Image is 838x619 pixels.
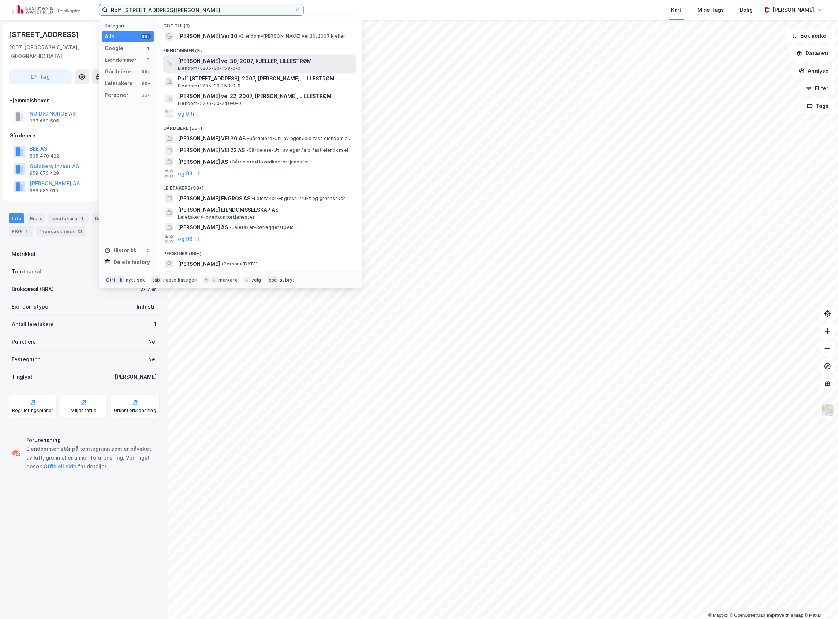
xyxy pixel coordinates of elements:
div: 99+ [141,69,151,75]
div: 1 247 ㎡ [136,285,157,294]
div: nytt søk [126,277,145,283]
div: Leietakere [48,213,89,223]
div: Leietakere [105,79,133,88]
div: Kart [671,5,682,14]
div: 99+ [141,34,151,39]
div: 1 [154,320,157,329]
div: 99+ [141,92,151,98]
div: Kategori [105,23,154,29]
div: markere [219,277,238,283]
div: [STREET_ADDRESS] [9,29,81,40]
div: Tinglyst [12,373,33,381]
span: • [239,33,241,39]
div: Reguleringsplaner [12,408,53,414]
button: Bokmerker [786,29,835,43]
div: Historikk [105,246,136,255]
div: neste kategori [163,277,198,283]
div: Kontrollprogram for chat [801,584,838,619]
span: • [221,261,224,267]
span: Rolf [STREET_ADDRESS], 2007, [PERSON_NAME], LILLESTRØM [178,74,353,83]
div: 13 [76,228,83,235]
div: Delete history [113,258,150,267]
div: Alle [105,32,115,41]
div: Google [105,44,123,53]
span: [PERSON_NAME] vei 30, 2007, KJELLER, LILLESTRØM [178,57,353,65]
div: Nei [148,337,157,346]
div: Festegrunn [12,355,40,364]
div: Forurensning [26,436,157,445]
div: Punktleie [12,337,36,346]
span: Eiendom • [PERSON_NAME] Vei 30, 2007 Kjeller [239,33,345,39]
span: [PERSON_NAME] ENGROS AS [178,194,250,203]
span: [PERSON_NAME] Vei 30 [178,32,237,41]
iframe: Chat Widget [801,584,838,619]
button: Filter [800,81,835,96]
div: Bolig [740,5,753,14]
button: Tags [801,99,835,113]
div: 989 083 910 [30,188,58,194]
div: Leietakere (99+) [157,180,362,193]
div: 1 [23,228,30,235]
span: Leietaker • Rørleggerarbeid [229,224,294,230]
div: Nei [148,355,157,364]
span: Eiendom • 3205-30-158-0-0 [178,65,241,71]
div: 99+ [141,80,151,86]
span: Leietaker • Engrosh. frukt og grønnsaker [252,196,345,201]
div: Info [9,213,24,223]
div: avbryt [280,277,295,283]
div: tab [151,276,162,284]
div: Industri [136,302,157,311]
input: Søk på adresse, matrikkel, gårdeiere, leietakere eller personer [108,4,295,15]
div: Eiendommer [105,56,136,64]
div: 1 [79,215,86,222]
span: Gårdeiere • Hovedkontortjenester [229,159,309,165]
img: cushman-wakefield-realkapital-logo.202ea83816669bd177139c58696a8fa1.svg [12,5,81,15]
span: Gårdeiere • Utl. av egen/leid fast eiendom el. [247,136,350,141]
button: og 6 til [178,109,196,118]
span: • [229,159,232,165]
div: [PERSON_NAME] [115,373,157,381]
span: [PERSON_NAME] AS [178,158,228,166]
span: Eiendom • 3205-30-240-0-0 [178,101,242,106]
div: Eiendommer (9) [157,42,362,55]
span: Gårdeiere • Utl. av egen/leid fast eiendom el. [246,147,349,153]
div: Tomteareal [12,267,41,276]
div: 959 676 429 [30,170,59,176]
div: Gårdeiere [9,131,159,140]
a: OpenStreetMap [730,613,766,618]
div: 0 [145,248,151,253]
div: Miljøstatus [71,408,96,414]
span: • [246,147,248,153]
div: Personer [105,91,128,99]
div: Eiere [27,213,45,223]
div: Transaksjoner [36,226,86,237]
div: Google (1) [157,17,362,30]
div: 9 [145,57,151,63]
div: Grunnforurensning [114,408,156,414]
span: Leietaker • Hovedkontortjenester [178,214,255,220]
div: 895 470 422 [30,153,59,159]
div: Ctrl + k [105,276,124,284]
img: Z [821,403,835,417]
div: 1 [145,45,151,51]
div: [PERSON_NAME] [773,5,815,14]
div: Datasett [92,213,119,223]
div: 987 659 505 [30,118,59,124]
a: Mapbox [708,613,729,618]
div: velg [251,277,261,283]
div: Personer (99+) [157,245,362,258]
button: Analyse [793,64,835,78]
div: Gårdeiere (99+) [157,120,362,133]
span: • [252,196,254,201]
div: 2007, [GEOGRAPHIC_DATA], [GEOGRAPHIC_DATA] [9,43,120,61]
div: Antall leietakere [12,320,54,329]
a: Improve this map [767,613,804,618]
div: ESG [9,226,33,237]
span: Eiendom • 3205-30-158-0-0 [178,83,241,89]
span: [PERSON_NAME] VEI 22 AS [178,146,245,155]
span: [PERSON_NAME] vei 22, 2007, [PERSON_NAME], LILLESTRØM [178,92,353,101]
span: [PERSON_NAME] [178,260,220,268]
span: Person • [DATE] [221,261,258,267]
span: • [229,224,232,230]
span: [PERSON_NAME] EIENDOMSSELSKAP AS [178,205,353,214]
